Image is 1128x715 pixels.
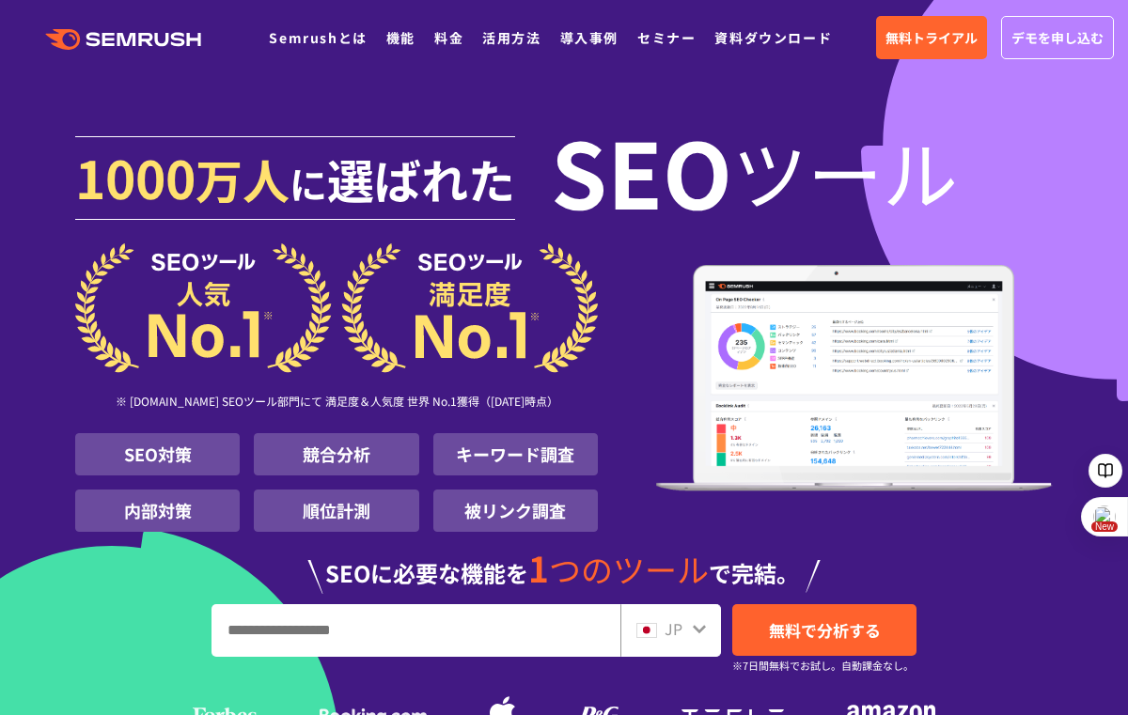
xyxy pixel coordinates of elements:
[549,546,709,592] span: つのツール
[75,532,1053,594] div: SEOに必要な機能を
[196,145,290,212] span: 万人
[665,617,682,640] span: JP
[254,490,418,532] li: 順位計測
[637,28,696,47] a: セミナー
[75,433,240,475] li: SEO対策
[433,490,598,532] li: 被リンク調査
[709,556,799,589] span: で完結。
[75,139,196,214] span: 1000
[212,605,619,656] input: URL、キーワードを入力してください
[732,657,914,675] small: ※7日間無料でお試し。自動課金なし。
[1011,27,1104,48] span: デモを申し込む
[254,433,418,475] li: 競合分析
[434,28,463,47] a: 料金
[269,28,367,47] a: Semrushとは
[482,28,540,47] a: 活用方法
[732,133,958,209] span: ツール
[714,28,832,47] a: 資料ダウンロード
[551,133,732,209] span: SEO
[560,28,619,47] a: 導入事例
[885,27,978,48] span: 無料トライアル
[327,145,515,212] span: 選ばれた
[876,16,987,59] a: 無料トライアル
[732,604,916,656] a: 無料で分析する
[433,433,598,475] li: キーワード調査
[528,542,549,593] span: 1
[1001,16,1114,59] a: デモを申し込む
[769,618,881,642] span: 無料で分析する
[75,373,598,433] div: ※ [DOMAIN_NAME] SEOツール部門にて 満足度＆人気度 世界 No.1獲得（[DATE]時点）
[386,28,415,47] a: 機能
[290,156,327,210] span: に
[75,490,240,532] li: 内部対策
